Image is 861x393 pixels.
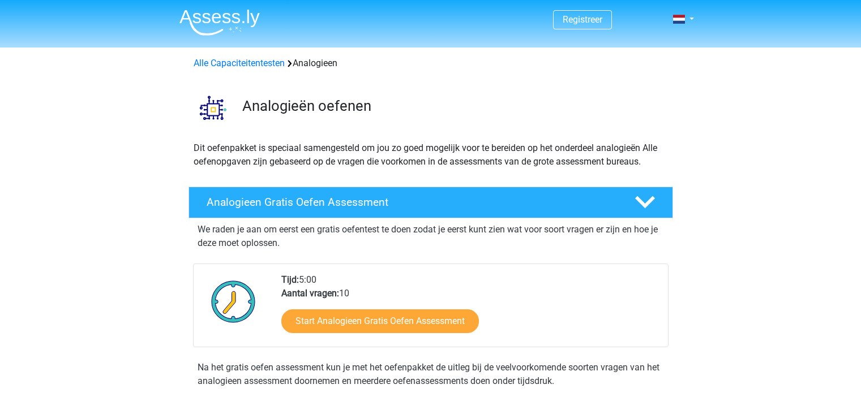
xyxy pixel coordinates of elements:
h4: Analogieen Gratis Oefen Assessment [207,196,616,209]
img: Klok [205,273,262,330]
a: Start Analogieen Gratis Oefen Assessment [281,309,479,333]
div: Na het gratis oefen assessment kun je met het oefenpakket de uitleg bij de veelvoorkomende soorte... [193,361,669,388]
a: Analogieen Gratis Oefen Assessment [184,187,678,218]
div: 5:00 10 [273,273,667,347]
div: Analogieen [189,57,672,70]
p: We raden je aan om eerst een gratis oefentest te doen zodat je eerst kunt zien wat voor soort vra... [198,223,664,250]
a: Registreer [563,14,602,25]
img: analogieen [189,84,237,132]
b: Aantal vragen: [281,288,339,299]
a: Alle Capaciteitentesten [194,58,285,68]
p: Dit oefenpakket is speciaal samengesteld om jou zo goed mogelijk voor te bereiden op het onderdee... [194,141,668,169]
img: Assessly [179,9,260,36]
b: Tijd: [281,274,299,285]
h3: Analogieën oefenen [242,97,664,115]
